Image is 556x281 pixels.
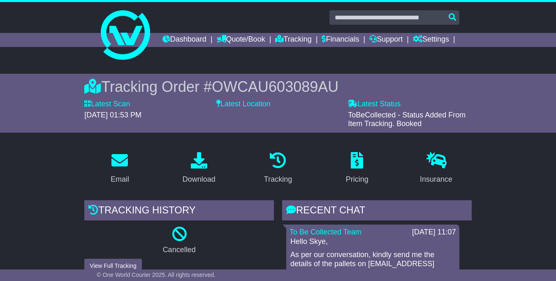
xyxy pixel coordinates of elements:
[212,78,338,95] span: OWCAU603089AU
[282,200,472,222] div: RECENT CHAT
[105,149,134,188] a: Email
[348,100,401,109] label: Latest Status
[348,111,466,128] span: ToBeCollected - Status Added From Item Tracking. Booked
[177,149,221,188] a: Download
[369,33,403,47] a: Support
[412,228,456,237] div: [DATE] 11:07
[346,174,368,185] div: Pricing
[415,149,458,188] a: Insurance
[162,33,206,47] a: Dashboard
[217,33,265,47] a: Quote/Book
[290,251,455,277] p: As per our conversation, kindly send me the details of the pallets on [EMAIL_ADDRESS][DOMAIN_NAME]
[290,228,361,236] a: To Be Collected Team
[183,174,215,185] div: Download
[413,33,449,47] a: Settings
[290,237,455,246] p: Hello Skye,
[84,200,274,222] div: Tracking history
[97,272,215,278] span: © One World Courier 2025. All rights reserved.
[84,78,471,96] div: Tracking Order #
[259,149,297,188] a: Tracking
[322,33,359,47] a: Financials
[84,111,141,119] span: [DATE] 01:53 PM
[275,33,311,47] a: Tracking
[341,149,374,188] a: Pricing
[84,246,274,255] p: Cancelled
[216,100,271,109] label: Latest Location
[111,174,129,185] div: Email
[420,174,452,185] div: Insurance
[84,259,141,273] button: View Full Tracking
[264,174,292,185] div: Tracking
[84,100,130,109] label: Latest Scan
